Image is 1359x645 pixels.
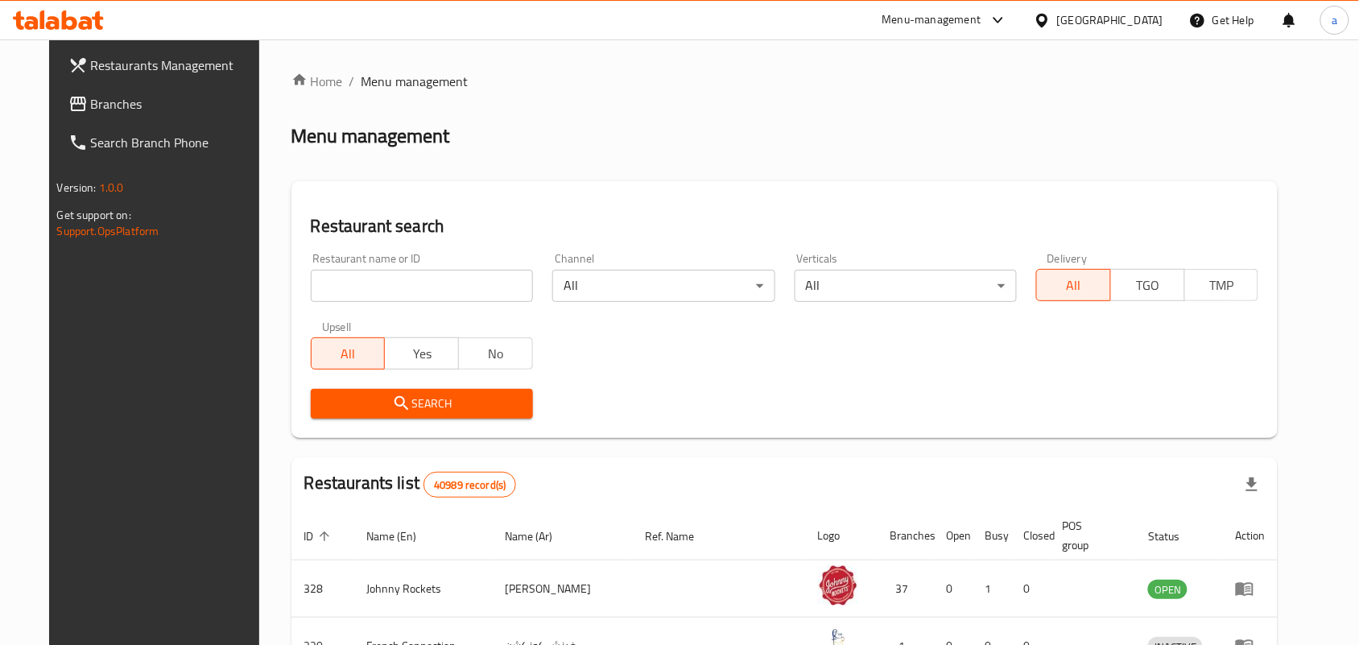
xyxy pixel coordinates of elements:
[878,511,934,560] th: Branches
[1011,560,1050,618] td: 0
[354,560,493,618] td: Johnny Rockets
[1184,269,1259,301] button: TMP
[458,337,533,370] button: No
[1222,511,1278,560] th: Action
[1057,11,1163,29] div: [GEOGRAPHIC_DATA]
[361,72,469,91] span: Menu management
[91,133,263,152] span: Search Branch Phone
[318,342,379,366] span: All
[322,321,352,333] label: Upsell
[57,205,131,225] span: Get support on:
[423,472,516,498] div: Total records count
[878,560,934,618] td: 37
[291,72,343,91] a: Home
[1233,465,1271,504] div: Export file
[291,560,354,618] td: 328
[391,342,452,366] span: Yes
[1043,274,1105,297] span: All
[1235,579,1265,598] div: Menu
[934,511,973,560] th: Open
[304,527,335,546] span: ID
[934,560,973,618] td: 0
[311,270,533,302] input: Search for restaurant name or ID..
[56,85,276,123] a: Branches
[311,389,533,419] button: Search
[465,342,527,366] span: No
[1011,511,1050,560] th: Closed
[973,560,1011,618] td: 1
[1063,516,1117,555] span: POS group
[795,270,1017,302] div: All
[552,270,775,302] div: All
[1110,269,1185,301] button: TGO
[492,560,632,618] td: [PERSON_NAME]
[505,527,573,546] span: Name (Ar)
[57,177,97,198] span: Version:
[304,471,517,498] h2: Restaurants list
[349,72,355,91] li: /
[973,511,1011,560] th: Busy
[91,56,263,75] span: Restaurants Management
[1192,274,1253,297] span: TMP
[291,123,450,149] h2: Menu management
[91,94,263,114] span: Branches
[311,214,1259,238] h2: Restaurant search
[56,123,276,162] a: Search Branch Phone
[1047,253,1088,264] label: Delivery
[1148,581,1188,599] span: OPEN
[99,177,124,198] span: 1.0.0
[805,511,878,560] th: Logo
[291,72,1278,91] nav: breadcrumb
[424,478,515,493] span: 40989 record(s)
[57,221,159,242] a: Support.OpsPlatform
[311,337,386,370] button: All
[882,10,981,30] div: Menu-management
[56,46,276,85] a: Restaurants Management
[324,394,520,414] span: Search
[1332,11,1337,29] span: a
[384,337,459,370] button: Yes
[1036,269,1111,301] button: All
[645,527,715,546] span: Ref. Name
[818,565,858,606] img: Johnny Rockets
[367,527,438,546] span: Name (En)
[1117,274,1179,297] span: TGO
[1148,527,1200,546] span: Status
